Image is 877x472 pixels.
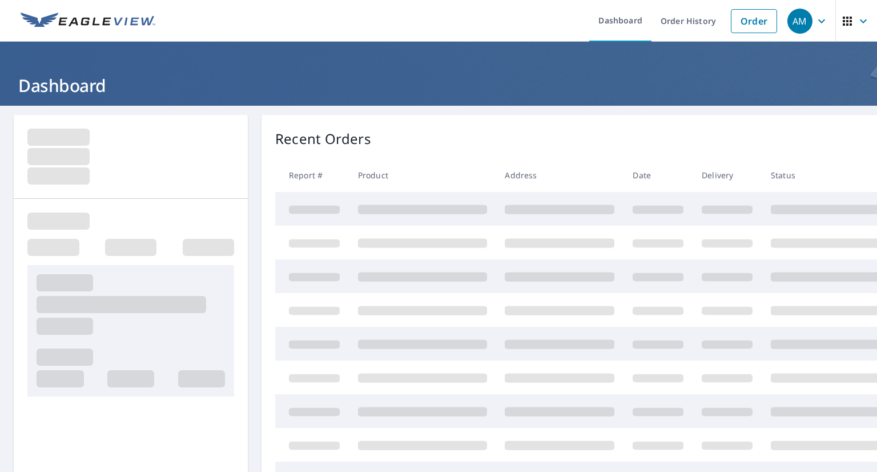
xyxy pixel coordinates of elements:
[693,158,762,192] th: Delivery
[14,74,863,97] h1: Dashboard
[731,9,777,33] a: Order
[787,9,812,34] div: AM
[623,158,693,192] th: Date
[349,158,496,192] th: Product
[275,129,371,149] p: Recent Orders
[496,158,623,192] th: Address
[21,13,155,30] img: EV Logo
[275,158,349,192] th: Report #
